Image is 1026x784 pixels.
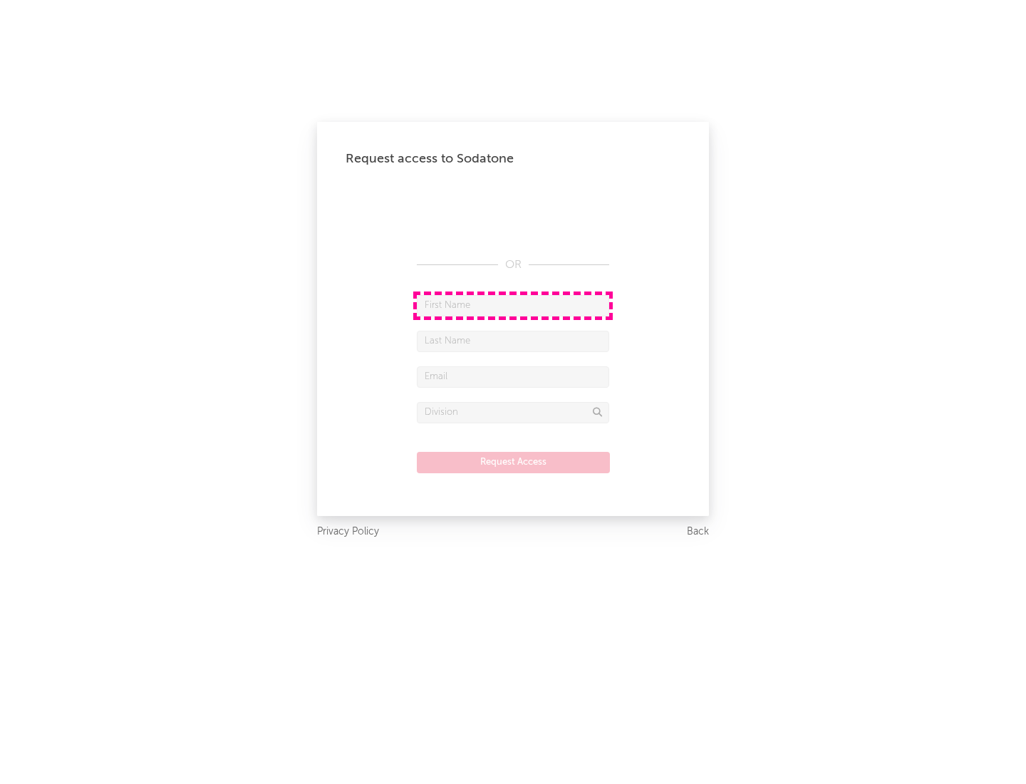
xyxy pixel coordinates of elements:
[417,366,609,388] input: Email
[417,295,609,316] input: First Name
[417,257,609,274] div: OR
[417,331,609,352] input: Last Name
[417,452,610,473] button: Request Access
[417,402,609,423] input: Division
[317,523,379,541] a: Privacy Policy
[346,150,680,167] div: Request access to Sodatone
[687,523,709,541] a: Back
